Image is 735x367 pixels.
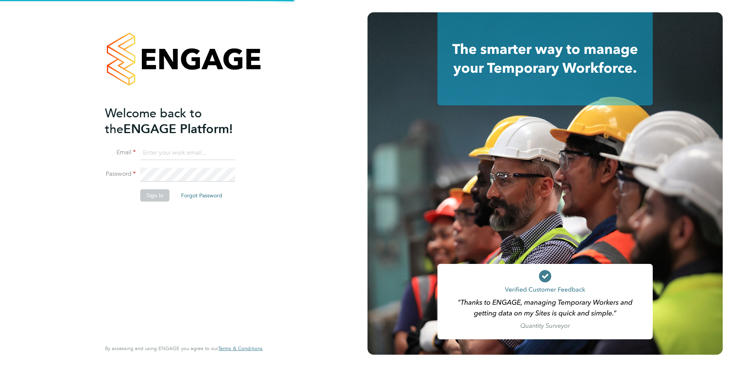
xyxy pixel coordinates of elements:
input: Enter your work email... [140,146,235,160]
button: Forgot Password [175,189,228,202]
label: Email [105,148,136,157]
span: By accessing and using ENGAGE you agree to our [105,345,263,352]
span: Welcome back to the [105,106,202,137]
h2: ENGAGE Platform! [105,105,255,137]
button: Sign In [140,189,170,202]
label: Password [105,170,136,178]
a: Terms & Conditions [218,345,263,352]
